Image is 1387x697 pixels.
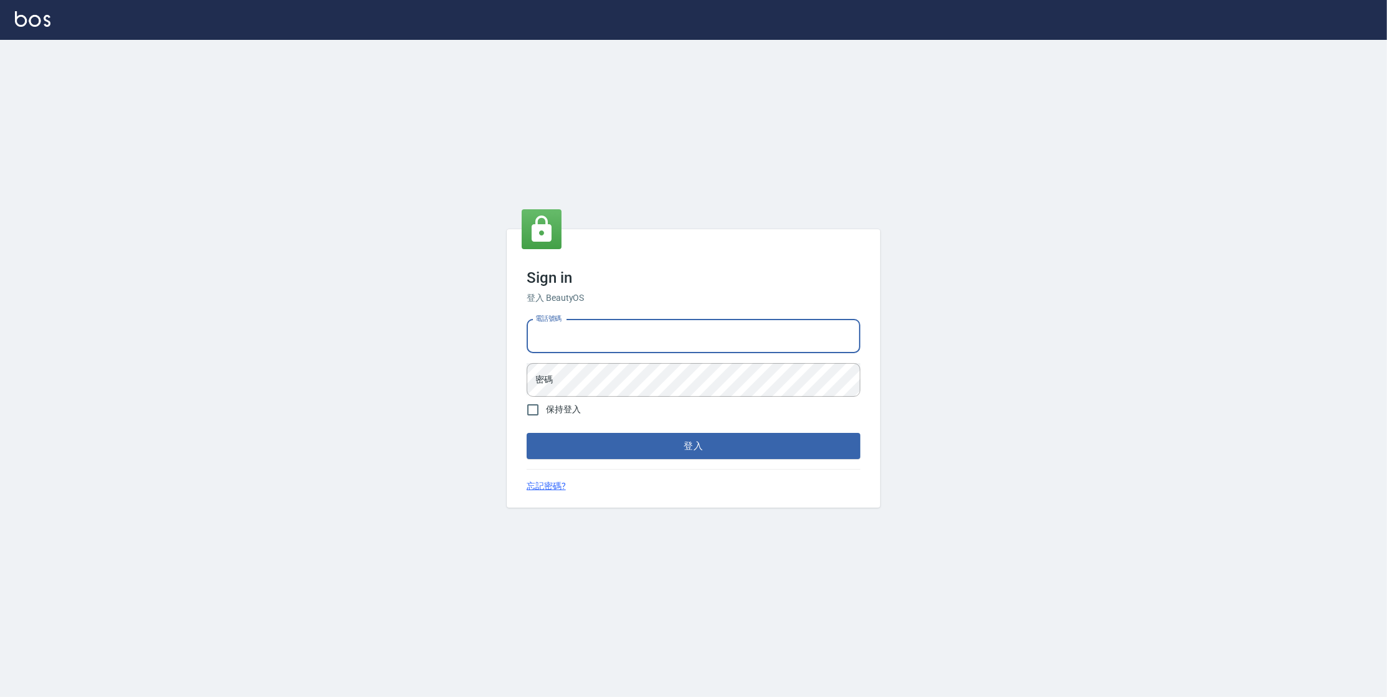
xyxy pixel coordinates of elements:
span: 保持登入 [546,403,581,416]
h6: 登入 BeautyOS [527,292,860,305]
a: 忘記密碼? [527,480,566,493]
img: Logo [15,11,50,27]
label: 電話號碼 [535,314,562,323]
button: 登入 [527,433,860,459]
h3: Sign in [527,269,860,287]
